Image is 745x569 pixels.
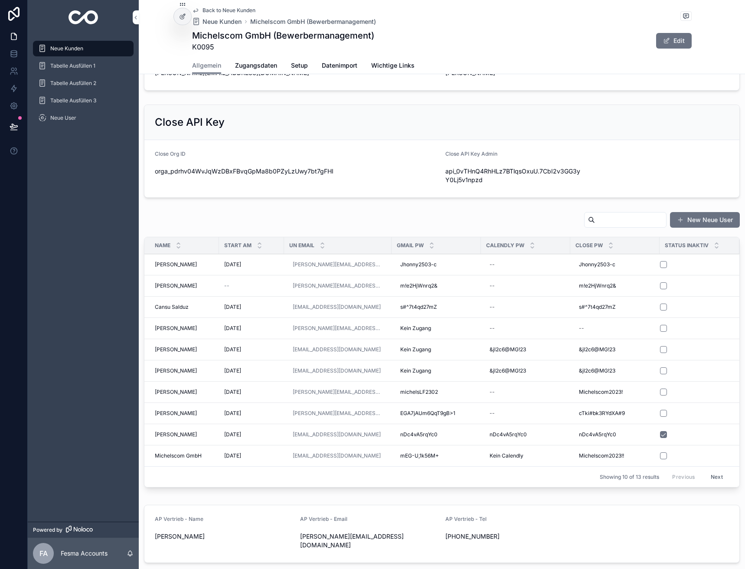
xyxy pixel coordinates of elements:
[289,385,386,399] a: [PERSON_NAME][EMAIL_ADDRESS][DOMAIN_NAME]
[224,325,279,332] a: [DATE]
[33,58,134,74] a: Tabelle Ausfüllen 1
[235,58,277,75] a: Zugangsdaten
[490,431,527,438] span: nDc4vA5rqYc0
[670,212,740,228] a: New Neue User
[486,300,565,314] a: --
[371,61,415,70] span: Wichtige Links
[575,364,654,378] a: &jl2c6@MG!23
[33,110,134,126] a: Neue User
[397,258,476,271] a: Jhonny2503-c
[486,343,565,356] a: &jl2c6@MG!23
[490,346,526,353] span: &jl2c6@MG!23
[490,367,526,374] span: &jl2c6@MG!23
[224,242,252,249] span: Start am
[250,17,376,26] a: Michelscom GmbH (Bewerbermanagement)
[155,261,214,268] a: [PERSON_NAME]
[155,282,214,289] a: [PERSON_NAME]
[155,431,214,438] a: [PERSON_NAME]
[224,452,279,459] a: [DATE]
[300,532,438,549] span: [PERSON_NAME][EMAIL_ADDRESS][DOMAIN_NAME]
[155,452,214,459] a: Michelscom GmbH
[293,346,381,353] a: [EMAIL_ADDRESS][DOMAIN_NAME]
[50,80,96,87] span: Tabelle Ausfüllen 2
[575,385,654,399] a: Michelscom2023!
[224,367,241,374] span: [DATE]
[192,58,221,74] a: Allgemein
[155,304,214,311] a: Cansu Salduz
[293,389,383,396] a: [PERSON_NAME][EMAIL_ADDRESS][DOMAIN_NAME]
[656,33,692,49] button: Edit
[579,410,625,417] span: cTki#bk3RYdXA#9
[486,364,565,378] a: &jl2c6@MG!23
[400,304,437,311] span: s#^7t4qd27mZ
[192,42,374,52] span: K0095
[486,321,565,335] a: --
[224,261,241,268] span: [DATE]
[400,367,431,374] span: Kein Zugang
[490,389,495,396] div: --
[224,431,241,438] span: [DATE]
[293,410,383,417] a: [PERSON_NAME][EMAIL_ADDRESS][DOMAIN_NAME]
[289,364,386,378] a: [EMAIL_ADDRESS][DOMAIN_NAME]
[400,325,431,332] span: Kein Zugang
[155,282,197,289] span: [PERSON_NAME]
[155,389,197,396] span: [PERSON_NAME]
[397,242,424,249] span: Gmail Pw
[445,516,487,522] span: AP Vertrieb - Tel
[397,406,476,420] a: EGA7jAUm6QqT9gB>1
[289,242,314,249] span: UN Email
[155,431,197,438] span: [PERSON_NAME]
[579,431,616,438] span: nDc4vA5rqYc0
[289,428,386,441] a: [EMAIL_ADDRESS][DOMAIN_NAME]
[400,282,438,289] span: m!e2HjWnrq2&
[155,325,214,332] a: [PERSON_NAME]
[486,279,565,293] a: --
[224,452,241,459] span: [DATE]
[397,364,476,378] a: Kein Zugang
[224,346,279,353] a: [DATE]
[575,321,654,335] a: --
[490,261,495,268] div: --
[50,62,95,69] span: Tabelle Ausfüllen 1
[224,346,241,353] span: [DATE]
[445,150,497,157] span: Close API Key Admin
[155,367,214,374] a: [PERSON_NAME]
[289,321,386,335] a: [PERSON_NAME][EMAIL_ADDRESS][DOMAIN_NAME]
[293,452,381,459] a: [EMAIL_ADDRESS][DOMAIN_NAME]
[224,431,279,438] a: [DATE]
[224,261,279,268] a: [DATE]
[400,389,438,396] span: michelsLF2302
[155,150,186,157] span: Close Org ID
[155,325,197,332] span: [PERSON_NAME]
[490,452,523,459] span: Kein Calendly
[50,114,76,121] span: Neue User
[33,75,134,91] a: Tabelle Ausfüllen 2
[486,258,565,271] a: --
[293,367,381,374] a: [EMAIL_ADDRESS][DOMAIN_NAME]
[486,385,565,399] a: --
[579,261,615,268] span: Jhonny2503-c
[155,346,214,353] a: [PERSON_NAME]
[33,41,134,56] a: Neue Kunden
[575,428,654,441] a: nDc4vA5rqYc0
[575,300,654,314] a: s#^7t4qd27mZ
[486,242,524,249] span: Calendly Pw
[155,242,170,249] span: Name
[203,7,255,14] span: Back to Neue Kunden
[50,97,96,104] span: Tabelle Ausfüllen 3
[289,258,386,271] a: [PERSON_NAME][EMAIL_ADDRESS][DOMAIN_NAME]
[397,449,476,463] a: mEG-U,1k56M+
[486,428,565,441] a: nDc4vA5rqYc0
[490,410,495,417] div: --
[579,282,616,289] span: m!e2HjWnrq2&
[235,61,277,70] span: Zugangsdaten
[400,431,438,438] span: nDc4vA5rqYc0
[155,389,214,396] a: [PERSON_NAME]
[490,282,495,289] div: --
[155,452,202,459] span: Michelscom GmbH
[289,406,386,420] a: [PERSON_NAME][EMAIL_ADDRESS][DOMAIN_NAME]
[445,167,584,184] span: api_0vTHnQ4RhHLz7BTlqsOxuU.7CbI2v3GG3yY0Lj5v1npzd
[192,61,221,70] span: Allgemein
[33,93,134,108] a: Tabelle Ausfüllen 3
